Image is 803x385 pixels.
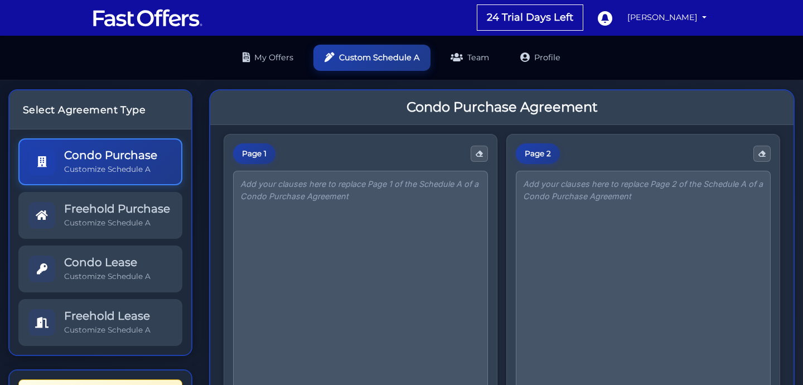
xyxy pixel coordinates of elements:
[313,45,430,71] a: Custom Schedule A
[64,325,151,335] p: Customize Schedule A
[23,104,178,116] h4: Select Agreement Type
[64,164,157,175] p: Customize Schedule A
[233,143,275,165] div: Page 1
[64,309,151,323] h5: Freehold Lease
[64,202,170,215] h5: Freehold Purchase
[231,45,304,71] a: My Offers
[18,138,182,185] a: Condo Purchase Customize Schedule A
[64,148,157,162] h5: Condo Purchase
[64,218,170,228] p: Customize Schedule A
[407,99,598,116] h3: Condo Purchase Agreement
[516,143,560,165] div: Page 2
[509,45,572,71] a: Profile
[439,45,500,71] a: Team
[18,299,182,346] a: Freehold Lease Customize Schedule A
[64,271,151,282] p: Customize Schedule A
[64,256,151,269] h5: Condo Lease
[18,192,182,239] a: Freehold Purchase Customize Schedule A
[18,246,182,292] a: Condo Lease Customize Schedule A
[623,7,711,28] a: [PERSON_NAME]
[477,5,583,30] a: 24 Trial Days Left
